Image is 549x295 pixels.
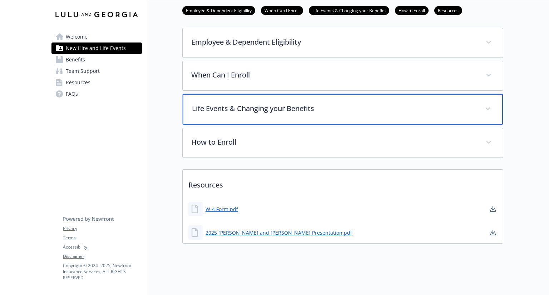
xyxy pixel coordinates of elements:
span: Welcome [66,31,88,42]
p: Life Events & Changing your Benefits [192,103,476,114]
span: New Hire and Life Events [66,42,126,54]
a: Resources [51,77,142,88]
span: FAQs [66,88,78,100]
div: How to Enroll [183,128,503,157]
a: download document [489,205,497,213]
span: Resources [66,77,90,88]
a: Disclaimer [63,253,142,260]
span: Team Support [66,65,100,77]
div: When Can I Enroll [183,61,503,90]
a: Welcome [51,31,142,42]
p: How to Enroll [191,137,477,147]
a: Resources [434,7,462,14]
a: When Can I Enroll [261,7,303,14]
a: How to Enroll [395,7,429,14]
p: Copyright © 2024 - 2025 , Newfront Insurance Services, ALL RIGHTS RESERVED [63,262,142,281]
a: Benefits [51,54,142,65]
a: Privacy [63,225,142,232]
span: Benefits [66,54,85,65]
p: Resources [183,170,503,196]
div: Employee & Dependent Eligibility [183,28,503,57]
a: download document [489,228,497,237]
a: 2025 [PERSON_NAME] and [PERSON_NAME] Presentation.pdf [206,229,352,236]
a: FAQs [51,88,142,100]
a: Employee & Dependent Eligibility [182,7,255,14]
p: Employee & Dependent Eligibility [191,37,477,47]
a: Team Support [51,65,142,77]
a: W-4 Form.pdf [206,205,238,213]
a: Accessibility [63,244,142,250]
p: When Can I Enroll [191,70,477,80]
a: Life Events & Changing your Benefits [309,7,389,14]
a: Terms [63,235,142,241]
a: New Hire and Life Events [51,42,142,54]
div: Life Events & Changing your Benefits [183,94,503,125]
